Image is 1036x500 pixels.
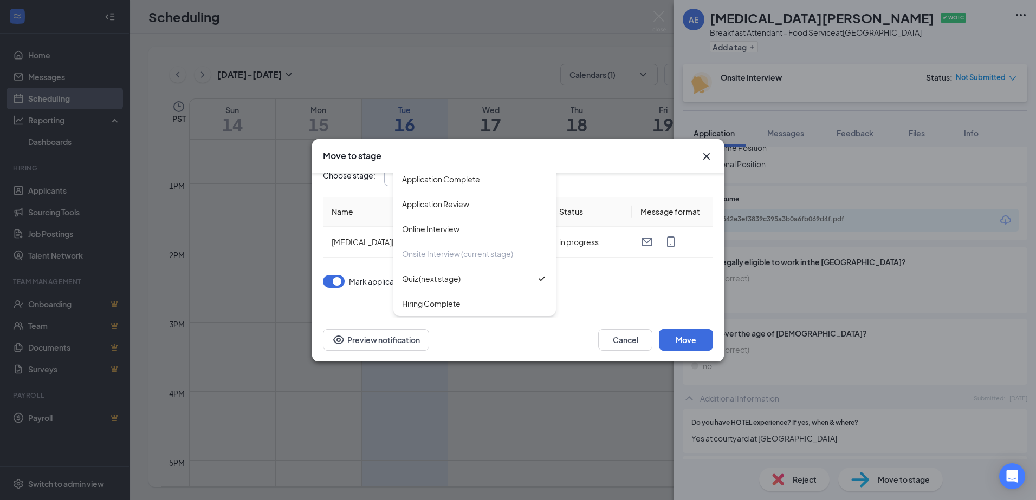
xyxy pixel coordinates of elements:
[402,273,461,285] div: Quiz (next stage)
[323,150,381,162] h3: Move to stage
[332,333,345,346] svg: Eye
[551,227,632,258] td: in progress
[332,237,454,247] span: [MEDICAL_DATA][PERSON_NAME]
[536,273,547,284] svg: Checkmark
[402,198,469,210] div: Application Review
[349,275,532,288] span: Mark applicant(s) as Completed for Onsite Interview
[999,463,1025,489] div: Open Intercom Messenger
[323,197,551,227] th: Name
[402,173,480,185] div: Application Complete
[323,169,375,181] span: Choose stage :
[632,197,713,227] th: Message format
[700,150,713,163] button: Close
[640,235,653,248] svg: Email
[551,197,632,227] th: Status
[323,329,429,351] button: Preview notificationEye
[598,329,652,351] button: Cancel
[402,298,461,310] div: Hiring Complete
[402,223,459,235] div: Online Interview
[664,235,677,248] svg: MobileSms
[402,248,513,260] div: Onsite Interview (current stage)
[659,329,713,351] button: Move
[700,150,713,163] svg: Cross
